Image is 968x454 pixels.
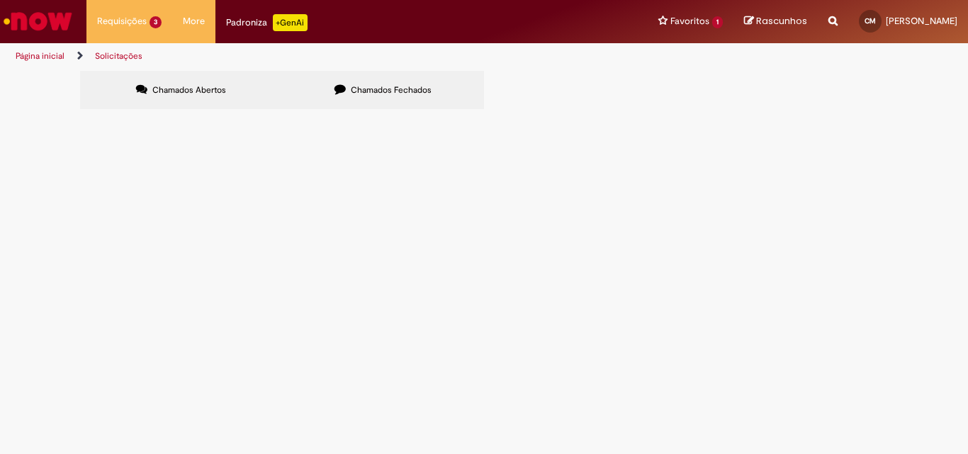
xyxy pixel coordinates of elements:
[670,14,709,28] span: Favoritos
[865,16,876,25] span: CM
[150,16,162,28] span: 3
[152,84,226,96] span: Chamados Abertos
[712,16,723,28] span: 1
[756,14,807,28] span: Rascunhos
[183,14,205,28] span: More
[226,14,308,31] div: Padroniza
[97,14,147,28] span: Requisições
[886,15,957,27] span: [PERSON_NAME]
[11,43,635,69] ul: Trilhas de página
[16,50,64,62] a: Página inicial
[273,14,308,31] p: +GenAi
[744,15,807,28] a: Rascunhos
[95,50,142,62] a: Solicitações
[1,7,74,35] img: ServiceNow
[351,84,432,96] span: Chamados Fechados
